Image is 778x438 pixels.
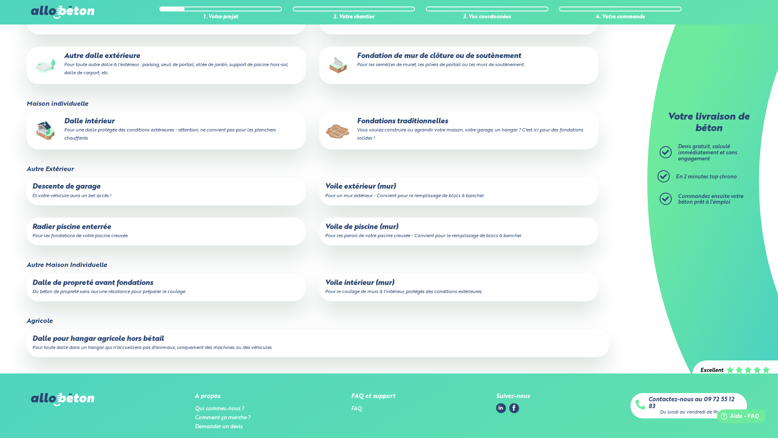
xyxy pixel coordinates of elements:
[195,415,250,420] a: Comment ça marche ?
[32,335,603,351] p: Dalle pour hangar agricole hors bétail
[27,100,88,108] legend: Maison individuelle
[662,112,756,134] p: Votre livraison de béton
[559,14,682,20] div: 4. Votre commande
[32,345,272,350] small: Pour toute dalle dans un hangar qui n'accueillera pas d'animaux, uniquement des machines ou des v...
[351,406,362,411] a: FAQ
[325,223,593,240] p: Voile de piscine (mur)
[700,368,723,374] div: Excellent
[705,406,769,429] iframe: Help widget launcher
[195,393,250,400] div: A propos
[325,289,482,294] small: Pour le coulage de murs à l'intérieur, protégés des conditions extérieures.
[357,62,524,67] small: Pour les semelles de muret, les piliers de portail ou les murs de soutènement.
[325,52,351,78] img: final_use.values.closing_wall_fundation
[325,118,593,142] p: Fondations traditionnelles
[159,14,282,20] div: 1. Votre projet
[649,396,742,410] a: Contactez-nous au 09 72 55 12 83
[325,279,593,296] p: Voile intérieur (mur)
[32,223,300,240] p: Radier piscine enterrée
[64,128,276,141] small: Pour une dalle protégée des conditions extérieures - attention, ne convient pas pour les plancher...
[293,14,415,20] div: 2. Votre chantier
[31,393,94,406] img: allobéton
[27,262,107,269] legend: Autre Maison Individuelle
[32,279,300,296] p: Dalle de propreté avant fondations
[676,174,737,180] span: En 2 minutes top chrono
[325,183,593,199] p: Voile extérieur (mur)
[27,318,53,325] legend: Agricole
[357,128,583,141] small: Vous voulez construire ou agrandir votre maison, votre garage, un hangar ? C'est ici pour des fon...
[32,233,128,238] small: Pour les fondations de votre piscine creusée.
[64,62,288,76] small: Pour toute autre dalle à l'extérieur : parking, seuil de portail, allée de jardin, support de pis...
[325,118,351,144] img: final_use.values.traditional_fundations
[660,410,731,415] div: Du lundi au vendredi de 9h à 18h
[31,6,94,19] img: allobéton
[426,14,548,20] div: 3. Vos coordonnées
[678,144,737,161] span: Devis gratuit, calculé immédiatement et sans engagement
[27,166,74,173] legend: Autre Extérieur
[678,194,743,205] span: Commandez ensuite votre béton prêt à l'emploi
[496,393,530,400] div: Suivez-nous
[195,406,244,411] a: Qui sommes-nous ?
[32,52,58,78] img: final_use.values.outside_slab
[32,118,58,144] img: final_use.values.inside_slab
[325,193,484,198] small: Pour un mur extérieur - Convient pour le remplissage de blocs à bancher.
[32,52,300,77] p: Autre dalle extérieure
[351,393,395,400] div: FAQ et support
[32,193,111,198] small: Et votre véhicule aura un bel accès !
[325,233,522,238] small: Pour les parois de votre piscine creusée - Convient pour le remplissage de blocs à bancher.
[32,118,300,142] p: Dalle intérieur
[32,183,300,199] p: Descente de garage
[32,289,186,294] small: Du béton de propreté sans aucune résistance pour préparer le coulage.
[325,52,593,69] p: Fondation de mur de clôture ou de soutènement
[195,424,243,429] a: Demander un devis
